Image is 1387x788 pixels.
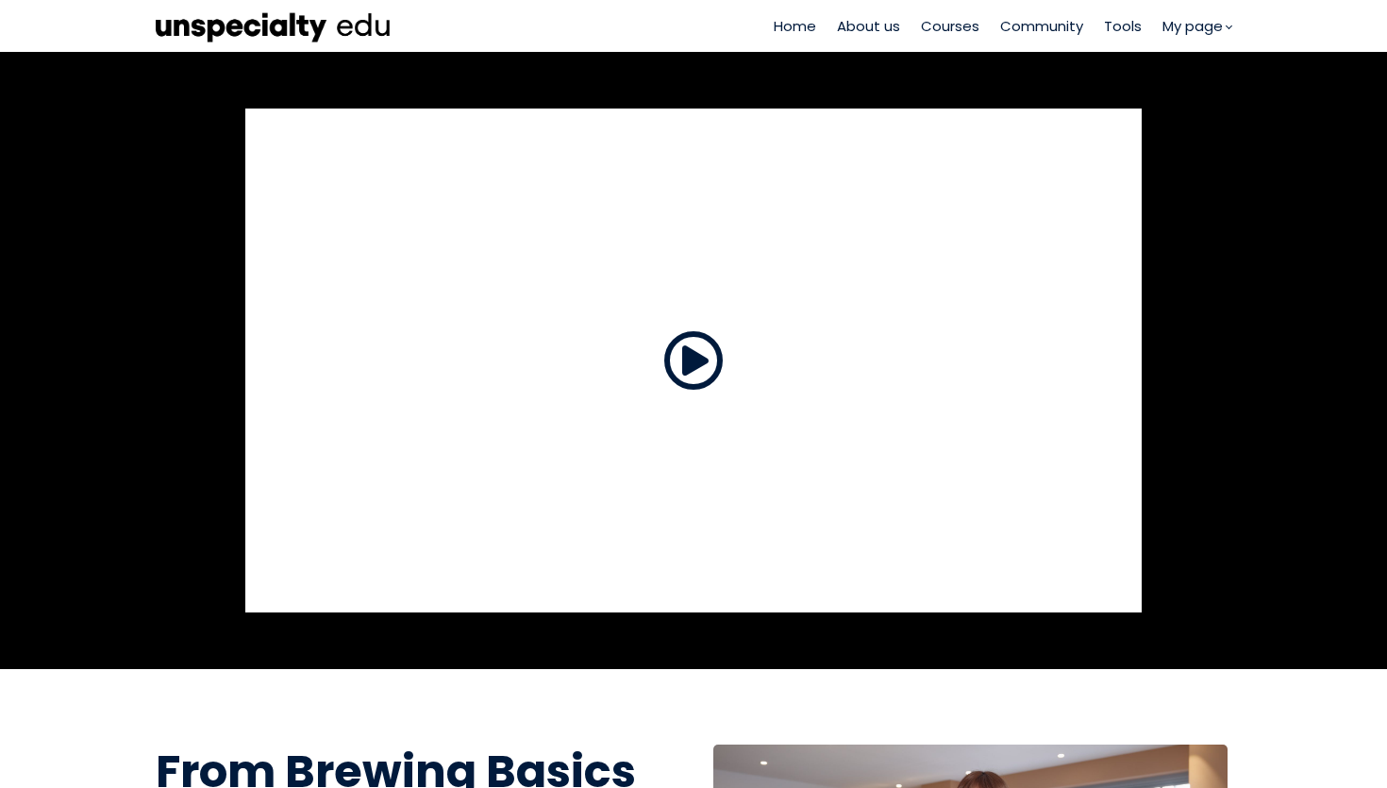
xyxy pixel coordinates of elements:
[1162,15,1223,37] span: My page
[1104,15,1142,37] a: Tools
[774,15,816,37] a: Home
[1000,15,1083,37] a: Community
[837,15,900,37] a: About us
[1162,15,1231,37] a: My page
[921,15,979,37] a: Courses
[156,8,392,43] img: ec8cb47d53a36d742fcbd71bcb90b6e6.png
